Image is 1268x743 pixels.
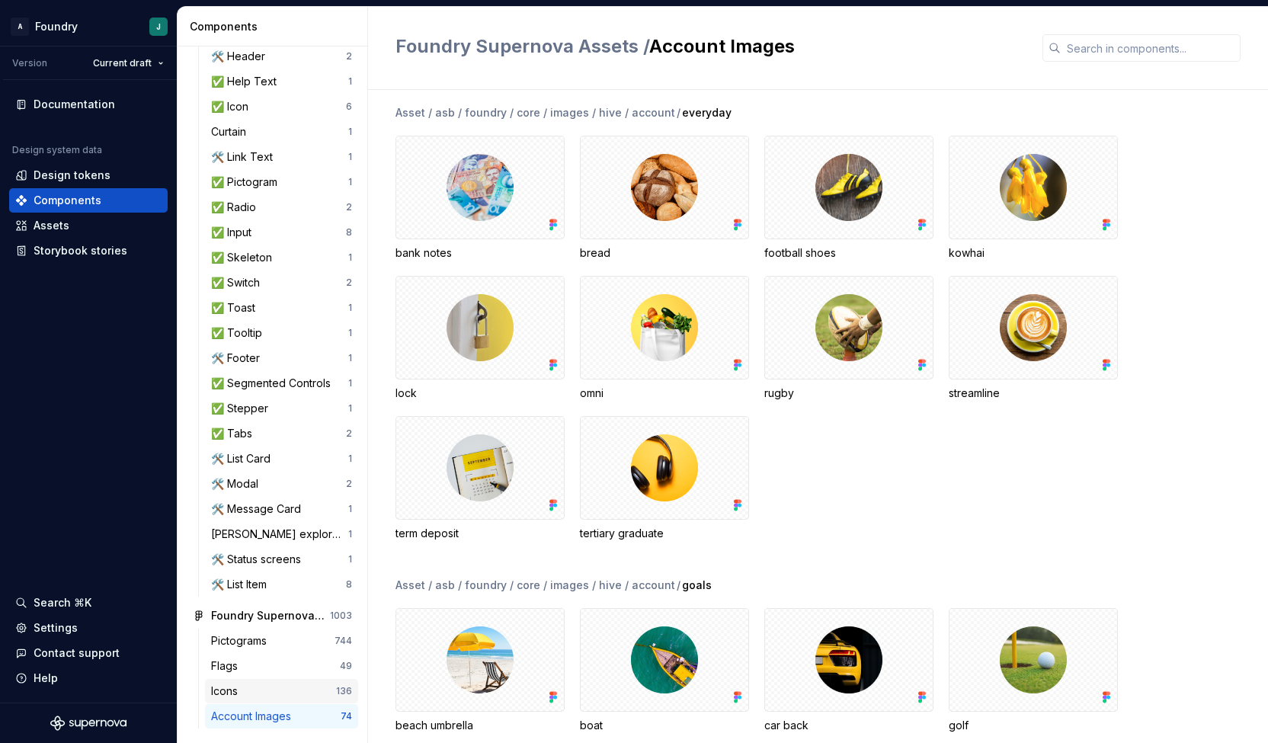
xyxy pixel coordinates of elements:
div: Icons [211,684,244,699]
a: ✅ Tooltip1 [205,321,358,345]
div: 2 [346,428,352,440]
a: Icons136 [205,679,358,703]
div: A [11,18,29,36]
span: everyday [682,105,732,120]
div: bank notes [395,245,565,261]
span: / [677,578,680,593]
div: Help [34,671,58,686]
div: bread [580,136,749,261]
div: omni [580,386,749,401]
div: 1 [348,503,352,515]
div: streamline [949,276,1118,401]
div: kowhai [949,136,1118,261]
div: ✅ Toast [211,300,261,315]
a: ✅ Help Text1 [205,69,358,94]
button: Search ⌘K [9,591,168,615]
div: 🛠️ List Card [211,451,277,466]
div: 2 [346,50,352,62]
div: golf [949,608,1118,733]
a: ✅ Pictogram1 [205,170,358,194]
button: Help [9,666,168,690]
div: Components [34,193,101,208]
div: ✅ Radio [211,200,262,215]
div: 🛠️ Link Text [211,149,279,165]
a: Documentation [9,92,168,117]
div: 🛠️ Message Card [211,501,307,517]
div: omni [580,276,749,401]
div: 1 [348,302,352,314]
div: 1 [348,75,352,88]
div: ✅ Stepper [211,401,274,416]
a: Settings [9,616,168,640]
div: tertiary graduate [580,526,749,541]
a: Components [9,188,168,213]
div: 1 [348,553,352,565]
div: 🛠️ Modal [211,476,264,492]
div: 1 [348,126,352,138]
div: 1 [348,377,352,389]
span: Current draft [93,57,152,69]
div: 49 [340,660,352,672]
a: ✅ Toast1 [205,296,358,320]
div: boat [580,608,749,733]
div: 74 [341,710,352,722]
div: lock [395,276,565,401]
a: 🛠️ Header2 [205,44,358,69]
a: 🛠️ Modal2 [205,472,358,496]
a: ✅ Icon6 [205,94,358,119]
div: Documentation [34,97,115,112]
div: Design tokens [34,168,110,183]
div: 2 [346,277,352,289]
div: 8 [346,578,352,591]
a: Design tokens [9,163,168,187]
button: Current draft [86,53,171,74]
div: football shoes [764,245,933,261]
div: rugby [764,386,933,401]
div: Storybook stories [34,243,127,258]
div: 1 [348,251,352,264]
a: Account Images74 [205,704,358,729]
div: beach umbrella [395,718,565,733]
div: ✅ Icon [211,99,255,114]
div: Foundry Supernova Assets [211,608,325,623]
a: ✅ Switch2 [205,271,358,295]
div: ✅ Help Text [211,74,283,89]
span: goals [682,578,712,593]
div: bread [580,245,749,261]
a: 🛠️ Status screens1 [205,547,358,572]
a: 🛠️ Message Card1 [205,497,358,521]
a: Foundry Supernova Assets1003 [187,604,358,628]
div: 1 [348,176,352,188]
a: [PERSON_NAME] exploration1 [205,522,358,546]
a: ✅ Tabs2 [205,421,358,446]
a: Flags49 [205,654,358,678]
input: Search in components... [1061,34,1241,62]
div: 6 [346,101,352,113]
div: 🛠️ Status screens [211,552,307,567]
div: Pictograms [211,633,273,649]
a: ✅ Skeleton1 [205,245,358,270]
div: 1 [348,352,352,364]
div: ✅ Input [211,225,258,240]
div: rugby [764,276,933,401]
div: 1 [348,151,352,163]
div: 1 [348,528,352,540]
div: Curtain [211,124,252,139]
svg: Supernova Logo [50,716,126,731]
div: Account Images [211,709,297,724]
div: kowhai [949,245,1118,261]
div: 1 [348,327,352,339]
div: Foundry [35,19,78,34]
div: 744 [335,635,352,647]
a: 🛠️ Footer1 [205,346,358,370]
a: Pictograms744 [205,629,358,653]
div: beach umbrella [395,608,565,733]
div: 1 [348,402,352,415]
div: ✅ Switch [211,275,266,290]
div: 2 [346,201,352,213]
a: Assets [9,213,168,238]
div: Components [190,19,361,34]
div: J [156,21,161,33]
div: Search ⌘K [34,595,91,610]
